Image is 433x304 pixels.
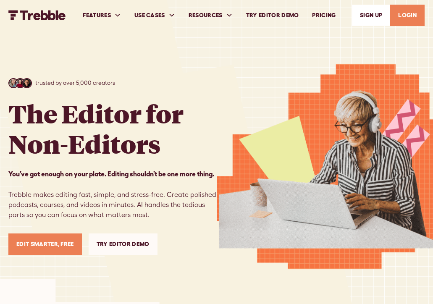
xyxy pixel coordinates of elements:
strong: You’ve got enough on your plate. Editing shouldn’t be one more thing. ‍ [8,170,214,178]
a: Try Editor Demo [239,1,306,30]
div: RESOURCES [182,1,239,30]
a: Edit Smarter, Free [8,233,82,255]
div: FEATURES [83,11,111,20]
p: Trebble makes editing fast, simple, and stress-free. Create polished podcasts, courses, and video... [8,169,217,220]
div: FEATURES [76,1,128,30]
a: Try Editor Demo [89,233,157,255]
div: RESOURCES [189,11,223,20]
div: USE CASES [128,1,182,30]
a: SIGn UP [352,5,390,26]
a: PRICING [305,1,342,30]
img: Trebble FM Logo [8,10,66,20]
p: trusted by over 5,000 creators [35,79,115,87]
a: home [8,10,66,20]
h1: The Editor for Non-Editors [8,98,184,159]
div: USE CASES [134,11,165,20]
a: LOGIN [390,5,425,26]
